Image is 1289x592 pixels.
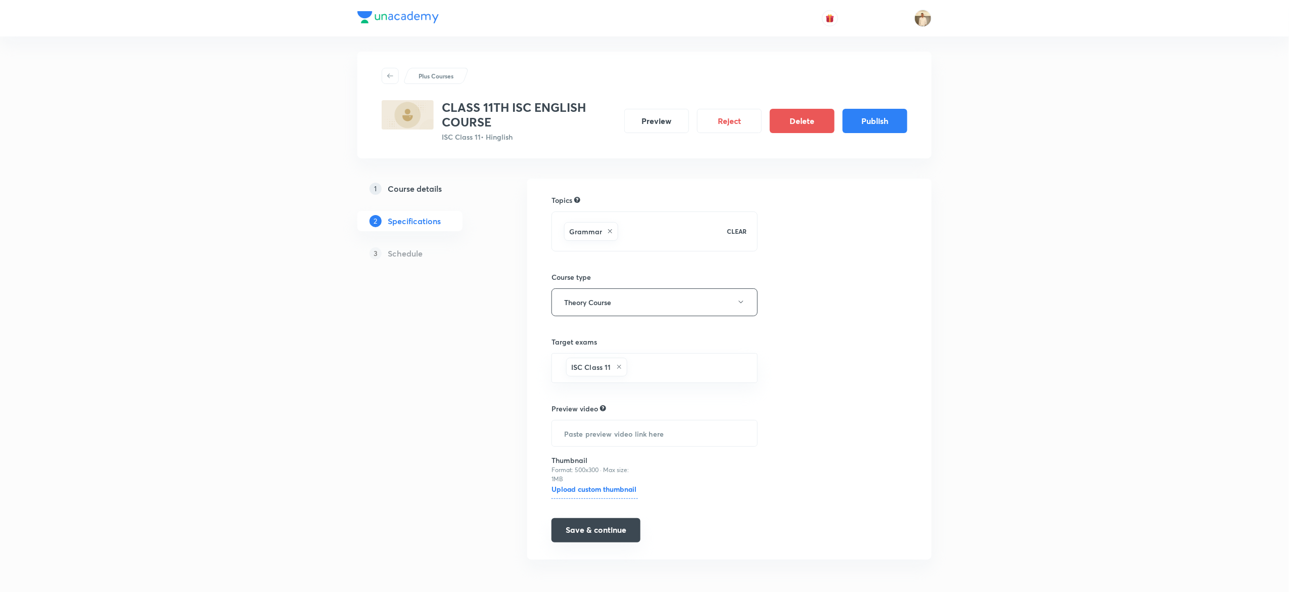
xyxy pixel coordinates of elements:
h6: Course type [551,272,758,282]
button: Open [752,367,754,369]
h6: Topics [551,195,572,205]
h3: CLASS 11TH ISC ENGLISH COURSE [442,100,616,130]
img: 6CE3EDE1-E4DF-4E1A-AEBD-F32781FD089D_plus.png [382,100,434,130]
button: Theory Course [551,288,758,316]
img: Company Logo [357,11,439,23]
h6: ISC Class 11 [571,362,611,372]
h5: Course details [388,183,442,195]
a: Company Logo [357,11,439,26]
img: Chandrakant Deshmukh [914,10,932,27]
h6: Grammar [569,226,602,237]
button: Save & continue [551,518,640,542]
p: ISC Class 11 • Hinglish [442,132,616,142]
h5: Schedule [388,247,423,260]
a: 1Course details [357,179,495,199]
div: Search for topics [574,195,580,204]
button: Publish [843,109,907,133]
p: Format: 500x300 · Max size: 1MB [551,466,638,484]
button: Reject [697,109,762,133]
button: avatar [822,10,838,26]
button: Delete [770,109,835,133]
h6: Preview video [551,403,598,414]
input: Paste preview video link here [552,420,757,446]
p: CLEAR [727,227,747,236]
h6: Target exams [551,336,758,347]
button: Preview [624,109,689,133]
img: avatar [825,14,835,23]
h6: Upload custom thumbnail [551,484,638,499]
p: Plus Courses [419,71,453,80]
p: 1 [370,183,382,195]
p: 3 [370,247,382,260]
h6: Thumbnail [551,455,638,466]
p: 2 [370,215,382,227]
h5: Specifications [388,215,441,227]
div: Explain about your course, what you’ll be teaching, how it will help learners in their preparation [600,404,606,413]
